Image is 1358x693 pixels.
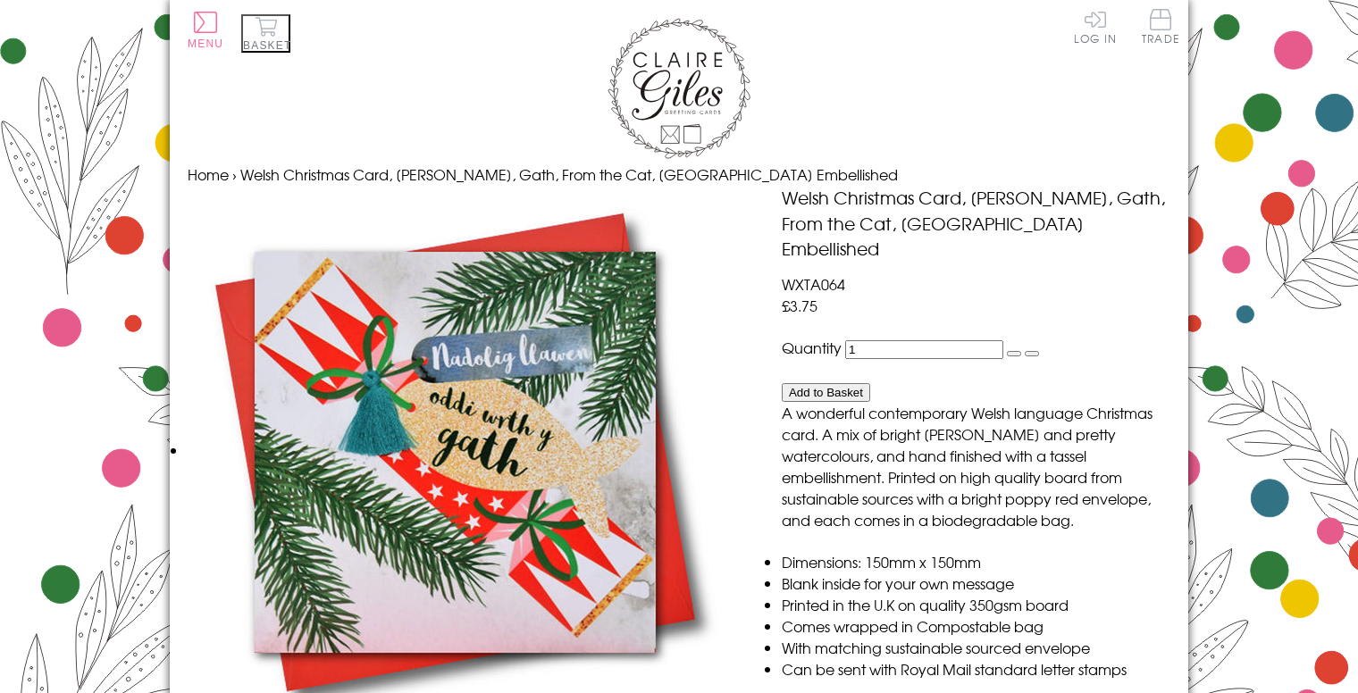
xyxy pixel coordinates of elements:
button: Menu [188,12,223,50]
a: Home [188,163,229,185]
h1: Welsh Christmas Card, [PERSON_NAME], Gath, From the Cat, [GEOGRAPHIC_DATA] Embellished [782,185,1170,262]
button: Basket [241,14,290,53]
span: Trade [1142,9,1179,44]
li: Comes wrapped in Compostable bag [782,615,1170,637]
span: Menu [188,38,223,50]
button: Add to Basket [782,383,870,402]
p: A wonderful contemporary Welsh language Christmas card. A mix of bright [PERSON_NAME] and pretty ... [782,402,1170,530]
a: Log In [1074,9,1117,44]
span: WXTA064 [782,273,845,295]
li: With matching sustainable sourced envelope [782,637,1170,658]
li: Blank inside for your own message [782,572,1170,594]
span: › [232,163,237,185]
img: Claire Giles Greetings Cards [608,18,750,159]
label: Quantity [782,337,842,358]
span: Add to Basket [789,386,863,399]
span: £3.75 [782,295,817,316]
li: Printed in the U.K on quality 350gsm board [782,594,1170,615]
nav: breadcrumbs [188,163,1170,185]
span: Welsh Christmas Card, [PERSON_NAME], Gath, From the Cat, [GEOGRAPHIC_DATA] Embellished [240,163,898,185]
a: Trade [1142,9,1179,47]
li: Can be sent with Royal Mail standard letter stamps [782,658,1170,680]
li: Dimensions: 150mm x 150mm [782,551,1170,572]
